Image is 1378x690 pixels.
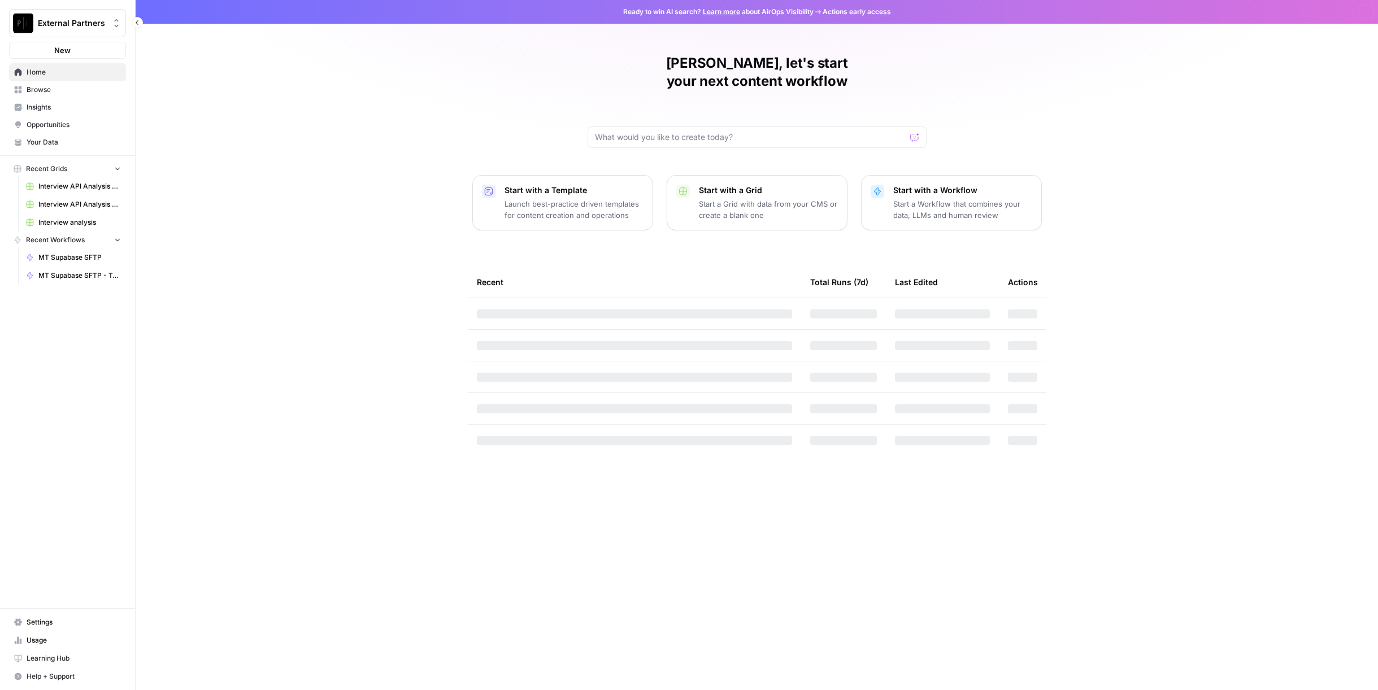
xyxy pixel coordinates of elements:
[895,267,938,298] div: Last Edited
[472,175,653,230] button: Start with a TemplateLaunch best-practice driven templates for content creation and operations
[27,617,121,627] span: Settings
[21,267,126,285] a: MT Supabase SFTP - Top 5 Email
[823,7,891,17] span: Actions early access
[595,132,906,143] input: What would you like to create today?
[38,217,121,228] span: Interview analysis
[21,195,126,213] a: Interview API Analysis Earnings First Grid (1)
[861,175,1042,230] button: Start with a WorkflowStart a Workflow that combines your data, LLMs and human review
[703,7,740,16] a: Learn more
[699,198,838,221] p: Start a Grid with data from your CMS or create a blank one
[27,102,121,112] span: Insights
[623,7,814,17] span: Ready to win AI search? about AirOps Visibility
[9,98,126,116] a: Insights
[9,9,126,37] button: Workspace: External Partners
[588,54,927,90] h1: [PERSON_NAME], let's start your next content workflow
[27,137,121,147] span: Your Data
[9,613,126,631] a: Settings
[667,175,847,230] button: Start with a GridStart a Grid with data from your CMS or create a blank one
[9,667,126,685] button: Help + Support
[477,267,792,298] div: Recent
[27,120,121,130] span: Opportunities
[9,232,126,248] button: Recent Workflows
[27,653,121,663] span: Learning Hub
[38,199,121,209] span: Interview API Analysis Earnings First Grid (1)
[9,160,126,177] button: Recent Grids
[27,85,121,95] span: Browse
[9,631,126,649] a: Usage
[21,248,126,267] a: MT Supabase SFTP
[38,252,121,263] span: MT Supabase SFTP
[38,270,121,281] span: MT Supabase SFTP - Top 5 Email
[9,63,126,81] a: Home
[21,213,126,232] a: Interview analysis
[54,45,71,56] span: New
[1008,267,1038,298] div: Actions
[9,133,126,151] a: Your Data
[21,177,126,195] a: Interview API Analysis Earnings First Grid (1) (Copy)
[9,42,126,59] button: New
[9,649,126,667] a: Learning Hub
[9,81,126,99] a: Browse
[9,116,126,134] a: Opportunities
[27,67,121,77] span: Home
[13,13,33,33] img: External Partners Logo
[810,267,868,298] div: Total Runs (7d)
[38,181,121,191] span: Interview API Analysis Earnings First Grid (1) (Copy)
[26,235,85,245] span: Recent Workflows
[699,185,838,196] p: Start with a Grid
[505,198,644,221] p: Launch best-practice driven templates for content creation and operations
[505,185,644,196] p: Start with a Template
[27,635,121,645] span: Usage
[26,164,67,174] span: Recent Grids
[27,671,121,682] span: Help + Support
[893,198,1032,221] p: Start a Workflow that combines your data, LLMs and human review
[893,185,1032,196] p: Start with a Workflow
[38,18,106,29] span: External Partners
